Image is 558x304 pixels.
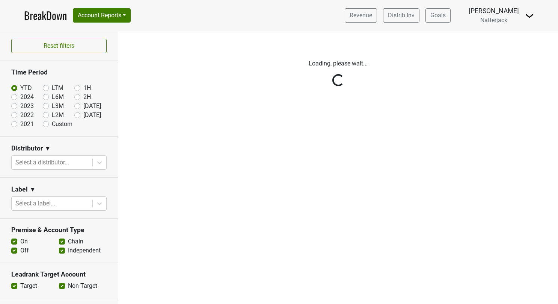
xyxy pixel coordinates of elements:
div: [PERSON_NAME] [469,6,519,16]
a: Revenue [345,8,377,23]
p: Loading, please wait... [130,59,547,68]
button: Account Reports [73,8,131,23]
a: Goals [425,8,451,23]
span: Natterjack [480,17,507,24]
a: BreakDown [24,8,67,23]
img: Dropdown Menu [525,11,534,20]
a: Distrib Inv [383,8,419,23]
